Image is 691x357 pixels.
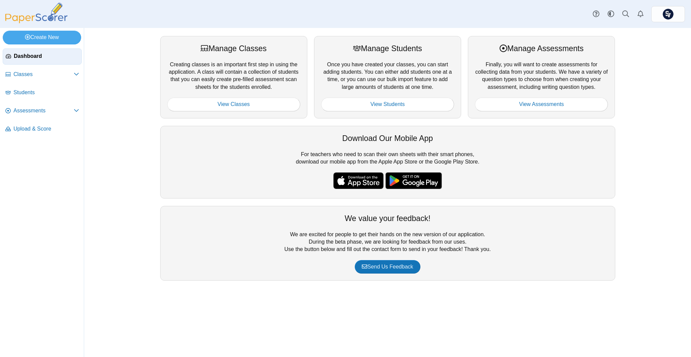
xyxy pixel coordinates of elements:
[3,19,70,24] a: PaperScorer
[651,6,685,22] a: ps.PvyhDibHWFIxMkTk
[13,125,79,133] span: Upload & Score
[314,36,461,118] div: Once you have created your classes, you can start adding students. You can either add students on...
[3,31,81,44] a: Create New
[3,85,82,101] a: Students
[167,133,608,144] div: Download Our Mobile App
[321,98,454,111] a: View Students
[13,71,74,78] span: Classes
[160,206,615,281] div: We are excited for people to get their hands on the new version of our application. During the be...
[475,43,608,54] div: Manage Assessments
[3,67,82,83] a: Classes
[160,36,307,118] div: Creating classes is an important first step in using the application. A class will contain a coll...
[663,9,673,20] img: ps.PvyhDibHWFIxMkTk
[355,260,420,274] a: Send Us Feedback
[663,9,673,20] span: Chris Paolelli
[13,107,74,114] span: Assessments
[167,98,300,111] a: View Classes
[475,98,608,111] a: View Assessments
[160,126,615,199] div: For teachers who need to scan their own sheets with their smart phones, download our mobile app f...
[167,213,608,224] div: We value your feedback!
[3,103,82,119] a: Assessments
[362,264,413,270] span: Send Us Feedback
[333,172,384,189] img: apple-store-badge.svg
[3,3,70,23] img: PaperScorer
[633,7,648,22] a: Alerts
[167,43,300,54] div: Manage Classes
[13,89,79,96] span: Students
[385,172,442,189] img: google-play-badge.png
[3,48,82,65] a: Dashboard
[14,52,79,60] span: Dashboard
[321,43,454,54] div: Manage Students
[468,36,615,118] div: Finally, you will want to create assessments for collecting data from your students. We have a va...
[3,121,82,137] a: Upload & Score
